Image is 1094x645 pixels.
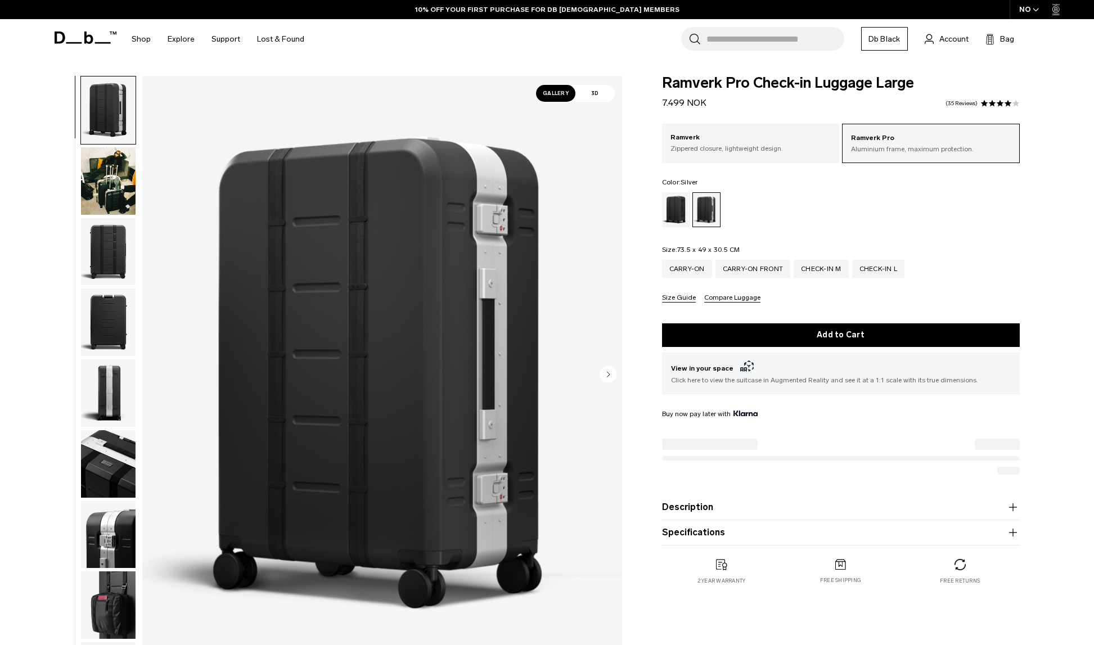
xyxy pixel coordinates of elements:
[257,19,304,59] a: Lost & Found
[132,19,151,59] a: Shop
[81,359,136,427] img: Ramverk Pro Check-in Luggage Large Silver
[985,32,1014,46] button: Bag
[81,288,136,356] img: Ramverk Pro Check-in Luggage Large Silver
[662,353,1020,394] button: View in your space Click here to view the suitcase in Augmented Reality and see it at a 1:1 scale...
[80,218,136,286] button: Ramverk Pro Check-in Luggage Large Silver
[80,147,136,215] button: Ramverk Pro Check-in Luggage Large Silver
[600,366,616,385] button: Next slide
[671,362,1011,375] span: View in your space
[820,576,861,584] p: Free shipping
[662,192,690,227] a: Black Out
[81,147,136,215] img: Ramverk Pro Check-in Luggage Large Silver
[80,76,136,145] button: Ramverk Pro Check-in Luggage Large Silver
[123,19,313,59] nav: Main Navigation
[662,76,1020,91] span: Ramverk Pro Check-in Luggage Large
[697,577,746,585] p: 2 year warranty
[80,500,136,569] button: Ramverk Pro Check-in Luggage Large Silver
[670,143,831,154] p: Zippered closure, lightweight design.
[925,32,969,46] a: Account
[704,294,760,303] button: Compare Luggage
[662,97,706,108] span: 7.499 NOK
[794,260,849,278] a: Check-in M
[80,359,136,427] button: Ramverk Pro Check-in Luggage Large Silver
[81,76,136,144] img: Ramverk Pro Check-in Luggage Large Silver
[662,246,740,253] legend: Size:
[415,4,679,15] a: 10% OFF YOUR FIRST PURCHASE FOR DB [DEMOGRAPHIC_DATA] MEMBERS
[168,19,195,59] a: Explore
[80,571,136,639] button: Ramverk Pro Check-in Luggage Large Silver
[662,124,840,162] a: Ramverk Zippered closure, lightweight design.
[81,501,136,569] img: Ramverk Pro Check-in Luggage Large Silver
[715,260,791,278] a: Carry-on Front
[939,33,969,45] span: Account
[662,179,698,186] legend: Color:
[671,375,1011,385] span: Click here to view the suitcase in Augmented Reality and see it at a 1:1 scale with its true dime...
[681,178,698,186] span: Silver
[946,101,978,106] a: 35 reviews
[662,526,1020,539] button: Specifications
[81,218,136,286] img: Ramverk Pro Check-in Luggage Large Silver
[80,430,136,498] button: Ramverk Pro Check-in Luggage Large Silver
[677,246,740,254] span: 73.5 x 49 x 30.5 CM
[211,19,240,59] a: Support
[662,409,758,419] span: Buy now pay later with
[670,132,831,143] p: Ramverk
[575,85,615,102] span: 3D
[81,430,136,498] img: Ramverk Pro Check-in Luggage Large Silver
[1000,33,1014,45] span: Bag
[662,294,696,303] button: Size Guide
[536,85,575,102] span: Gallery
[662,500,1020,514] button: Description
[852,260,905,278] a: Check-in L
[851,144,1011,154] p: Aluminium frame, maximum protection.
[81,571,136,639] img: Ramverk Pro Check-in Luggage Large Silver
[940,577,980,585] p: Free returns
[692,192,721,227] a: Silver
[80,288,136,357] button: Ramverk Pro Check-in Luggage Large Silver
[662,323,1020,347] button: Add to Cart
[662,260,712,278] a: Carry-on
[733,411,758,416] img: {"height" => 20, "alt" => "Klarna"}
[861,27,908,51] a: Db Black
[851,133,1011,144] p: Ramverk Pro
